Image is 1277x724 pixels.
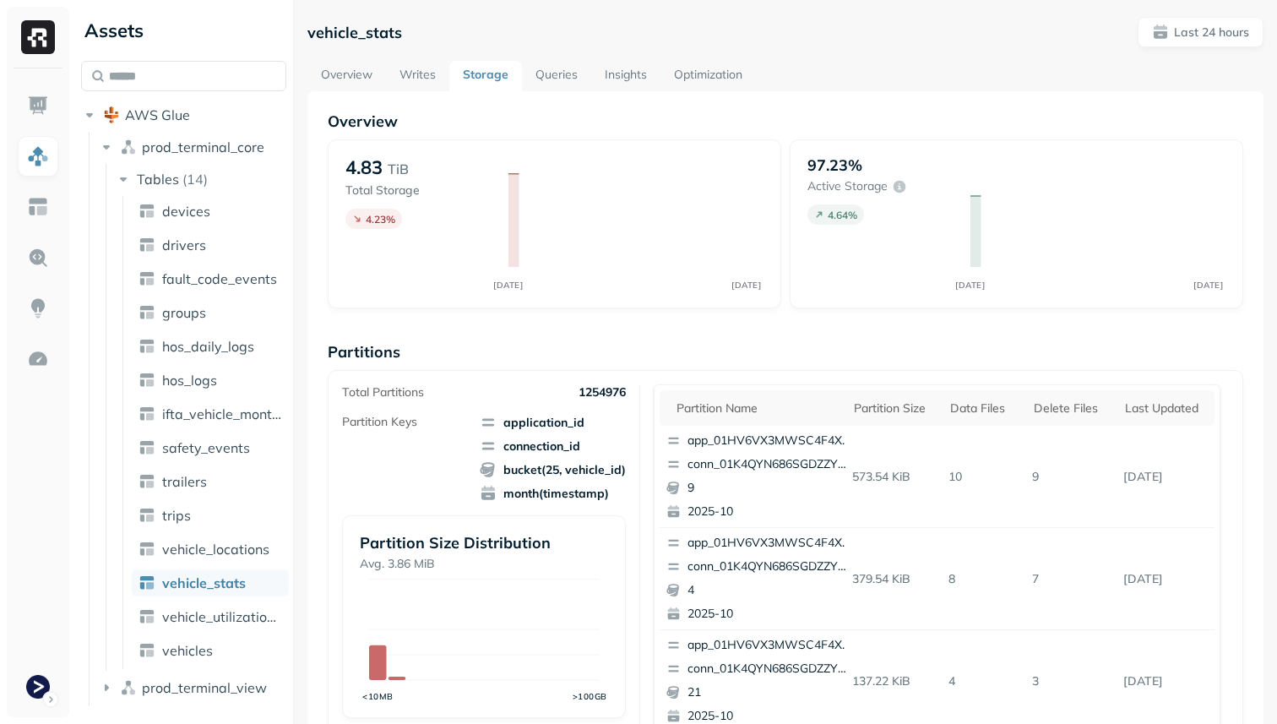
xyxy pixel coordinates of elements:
p: Partitions [328,342,1243,362]
img: table [139,304,155,321]
tspan: [DATE] [1194,280,1224,290]
p: 4.64 % [828,209,857,221]
img: Assets [27,145,49,167]
p: app_01HV6VX3MWSC4F4X5D9VZ3MYFV [687,637,851,654]
button: app_01HV6VX3MWSC4F4X5D9VZ3MYFVconn_01K4QYN686SGDZZYYSFK45ZGP392025-10 [660,426,859,527]
p: Oct 6, 2025 [1117,564,1215,594]
p: 10 [942,462,1025,492]
span: hos_daily_logs [162,338,254,355]
p: Partition Size Distribution [360,533,608,553]
div: Data Files [950,400,1017,416]
p: Total Partitions [342,384,424,400]
img: table [139,203,155,220]
a: ifta_vehicle_months [132,400,289,427]
span: groups [162,304,206,321]
img: Ryft [21,20,55,54]
img: Insights [27,297,49,319]
a: devices [132,198,289,225]
tspan: [DATE] [732,280,762,290]
p: 2025-10 [687,606,851,623]
p: Active storage [807,178,888,194]
p: Oct 6, 2025 [1117,667,1215,696]
p: 9 [1025,462,1117,492]
tspan: >100GB [573,691,607,701]
p: 3 [1025,667,1117,696]
div: Last updated [1125,400,1206,416]
span: vehicle_stats [162,574,246,591]
p: Overview [328,112,1243,131]
a: hos_daily_logs [132,333,289,360]
span: bucket(25, vehicle_id) [480,461,626,478]
p: 97.23% [807,155,862,175]
a: Optimization [660,61,756,91]
img: root [103,106,120,123]
img: namespace [120,139,137,155]
p: app_01HV6VX3MWSC4F4X5D9VZ3MYFV [687,535,851,552]
button: AWS Glue [81,101,286,128]
a: hos_logs [132,367,289,394]
img: table [139,642,155,659]
p: TiB [388,159,409,179]
p: 4.83 [345,155,383,179]
p: app_01HV6VX3MWSC4F4X5D9VZ3MYFV [687,433,851,449]
p: 573.54 KiB [845,462,943,492]
button: Last 24 hours [1138,17,1263,47]
button: Tables(14) [115,166,288,193]
span: vehicle_locations [162,541,269,558]
img: table [139,574,155,591]
p: Partition Keys [342,414,417,430]
img: table [139,608,155,625]
div: Delete Files [1034,400,1108,416]
a: Queries [522,61,591,91]
img: Asset Explorer [27,196,49,218]
span: drivers [162,237,206,253]
a: trailers [132,468,289,495]
div: Partition size [854,400,934,416]
a: Overview [307,61,386,91]
p: 21 [687,684,851,701]
a: vehicle_stats [132,569,289,596]
a: Writes [386,61,449,91]
p: 9 [687,480,851,497]
p: ( 14 ) [182,171,208,188]
p: Oct 6, 2025 [1117,462,1215,492]
span: month(timestamp) [480,485,626,502]
img: Query Explorer [27,247,49,269]
p: 1254976 [579,384,626,400]
img: Terminal [26,675,50,699]
p: vehicle_stats [307,23,402,42]
img: namespace [120,679,137,696]
p: 137.22 KiB [845,667,943,696]
p: conn_01K4QYN686SGDZZYYSFK45ZGP3 [687,456,851,473]
p: conn_01K4QYN686SGDZZYYSFK45ZGP3 [687,661,851,678]
span: prod_terminal_view [142,679,267,696]
img: table [139,237,155,253]
tspan: <10MB [362,691,394,701]
span: prod_terminal_core [142,139,264,155]
a: vehicles [132,637,289,664]
p: 379.54 KiB [845,564,943,594]
a: safety_events [132,434,289,461]
span: Tables [137,171,179,188]
a: fault_code_events [132,265,289,292]
p: Total Storage [345,182,492,199]
p: Last 24 hours [1174,24,1249,41]
a: groups [132,299,289,326]
p: 7 [1025,564,1117,594]
img: Dashboard [27,95,49,117]
span: connection_id [480,438,626,455]
span: application_id [480,414,626,431]
span: vehicle_utilization_day [162,608,282,625]
span: fault_code_events [162,270,277,287]
img: table [139,507,155,524]
button: prod_terminal_view [98,674,287,701]
p: Avg. 3.86 MiB [360,556,608,572]
p: 4 [687,582,851,599]
p: 2025-10 [687,504,851,520]
img: Optimization [27,348,49,370]
p: 8 [942,564,1025,594]
img: table [139,270,155,287]
button: app_01HV6VX3MWSC4F4X5D9VZ3MYFVconn_01K4QYN686SGDZZYYSFK45ZGP342025-10 [660,528,859,629]
span: vehicles [162,642,213,659]
tspan: [DATE] [494,280,524,290]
